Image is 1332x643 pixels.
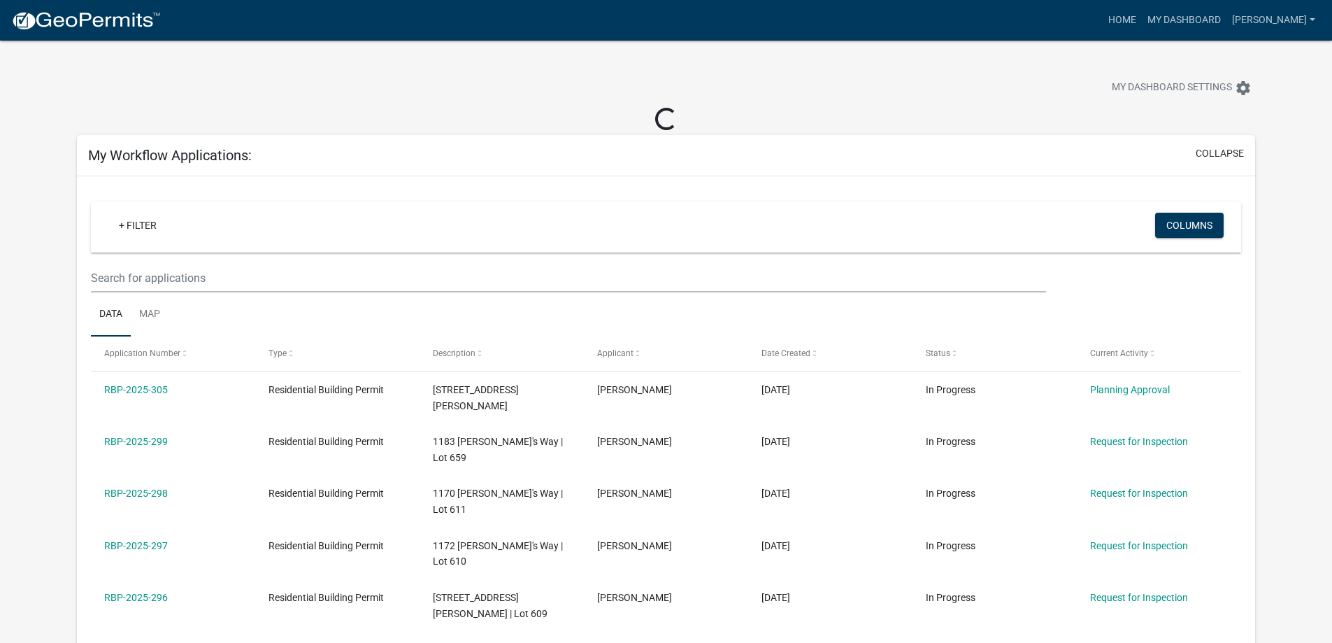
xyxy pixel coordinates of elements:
[268,436,384,447] span: Residential Building Permit
[926,348,950,358] span: Status
[926,592,975,603] span: In Progress
[597,436,672,447] span: Stacy
[1090,540,1188,551] a: Request for Inspection
[1103,7,1142,34] a: Home
[1196,146,1244,161] button: collapse
[433,384,519,411] span: 1166 Dustin's Way | Lot 613
[131,292,169,337] a: Map
[926,436,975,447] span: In Progress
[1076,337,1240,370] datatable-header-cell: Current Activity
[597,348,633,358] span: Applicant
[1226,7,1321,34] a: [PERSON_NAME]
[761,488,790,499] span: 08/07/2025
[104,592,168,603] a: RBP-2025-296
[761,540,790,551] span: 08/07/2025
[912,337,1076,370] datatable-header-cell: Status
[420,337,584,370] datatable-header-cell: Description
[1142,7,1226,34] a: My Dashboard
[104,436,168,447] a: RBP-2025-299
[108,213,168,238] a: + Filter
[1090,488,1188,499] a: Request for Inspection
[1090,348,1148,358] span: Current Activity
[597,592,672,603] span: Stacy
[761,384,790,395] span: 08/11/2025
[88,147,252,164] h5: My Workflow Applications:
[926,488,975,499] span: In Progress
[91,264,1045,292] input: Search for applications
[1101,74,1263,101] button: My Dashboard Settingssettings
[433,592,547,619] span: 1174 Dustin's Way | Lot 609
[597,384,672,395] span: Stacy
[1090,436,1188,447] a: Request for Inspection
[926,540,975,551] span: In Progress
[597,488,672,499] span: Stacy
[761,592,790,603] span: 08/07/2025
[1155,213,1224,238] button: Columns
[1090,592,1188,603] a: Request for Inspection
[104,540,168,551] a: RBP-2025-297
[268,348,287,358] span: Type
[433,540,563,567] span: 1172 Dustin's Way | Lot 610
[761,348,810,358] span: Date Created
[926,384,975,395] span: In Progress
[91,292,131,337] a: Data
[268,540,384,551] span: Residential Building Permit
[104,348,180,358] span: Application Number
[433,348,475,358] span: Description
[761,436,790,447] span: 08/07/2025
[91,337,255,370] datatable-header-cell: Application Number
[104,384,168,395] a: RBP-2025-305
[433,488,563,515] span: 1170 Dustin's Way | Lot 611
[268,488,384,499] span: Residential Building Permit
[104,488,168,499] a: RBP-2025-298
[1235,80,1252,97] i: settings
[1112,80,1232,97] span: My Dashboard Settings
[584,337,748,370] datatable-header-cell: Applicant
[268,592,384,603] span: Residential Building Permit
[1090,384,1170,395] a: Planning Approval
[268,384,384,395] span: Residential Building Permit
[597,540,672,551] span: Stacy
[433,436,563,463] span: 1183 Dustin's Way | Lot 659
[748,337,912,370] datatable-header-cell: Date Created
[255,337,420,370] datatable-header-cell: Type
